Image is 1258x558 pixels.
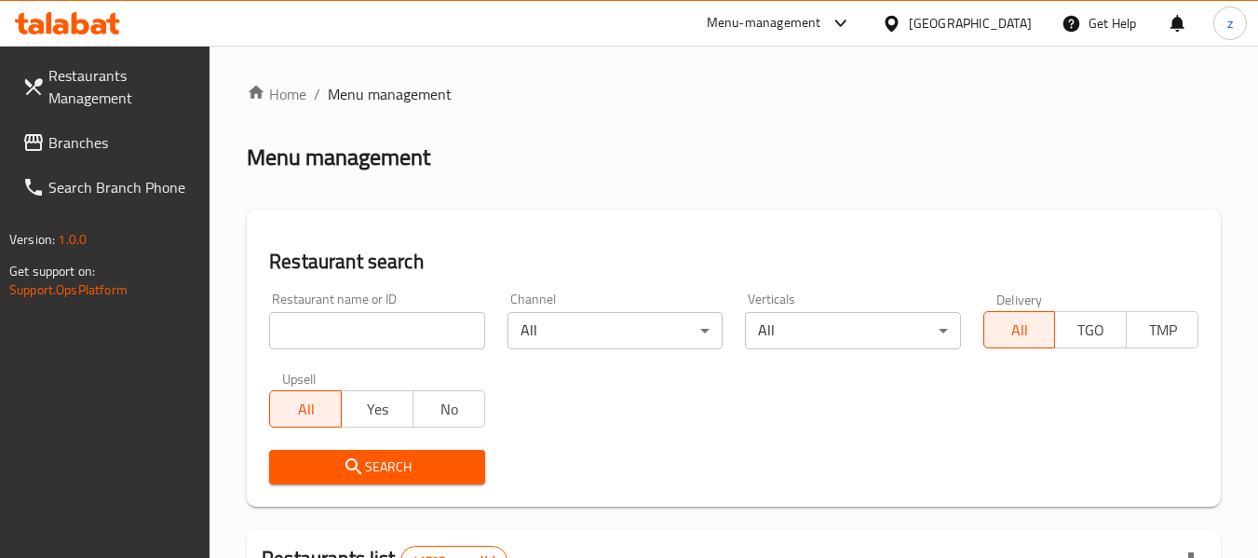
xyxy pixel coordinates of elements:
[48,176,196,198] span: Search Branch Phone
[1126,311,1198,348] button: TMP
[507,312,723,349] div: All
[421,396,478,423] span: No
[909,13,1032,34] div: [GEOGRAPHIC_DATA]
[269,390,342,428] button: All
[9,278,128,302] a: Support.OpsPlatform
[58,227,87,252] span: 1.0.0
[7,120,210,165] a: Branches
[1062,317,1119,344] span: TGO
[341,390,413,428] button: Yes
[269,248,1198,276] h2: Restaurant search
[7,53,210,120] a: Restaurants Management
[983,311,1056,348] button: All
[328,83,452,105] span: Menu management
[1227,13,1233,34] span: z
[48,131,196,154] span: Branches
[269,450,484,484] button: Search
[1054,311,1127,348] button: TGO
[284,456,469,479] span: Search
[247,83,1221,105] nav: breadcrumb
[247,143,430,172] h2: Menu management
[7,165,210,210] a: Search Branch Phone
[996,293,1043,306] label: Delivery
[413,390,485,428] button: No
[349,396,406,423] span: Yes
[992,317,1048,344] span: All
[314,83,320,105] li: /
[9,259,95,283] span: Get support on:
[48,64,196,109] span: Restaurants Management
[707,12,821,34] div: Menu-management
[277,396,334,423] span: All
[9,227,55,252] span: Version:
[282,372,317,385] label: Upsell
[1134,317,1191,344] span: TMP
[269,312,484,349] input: Search for restaurant name or ID..
[745,312,960,349] div: All
[247,83,306,105] a: Home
